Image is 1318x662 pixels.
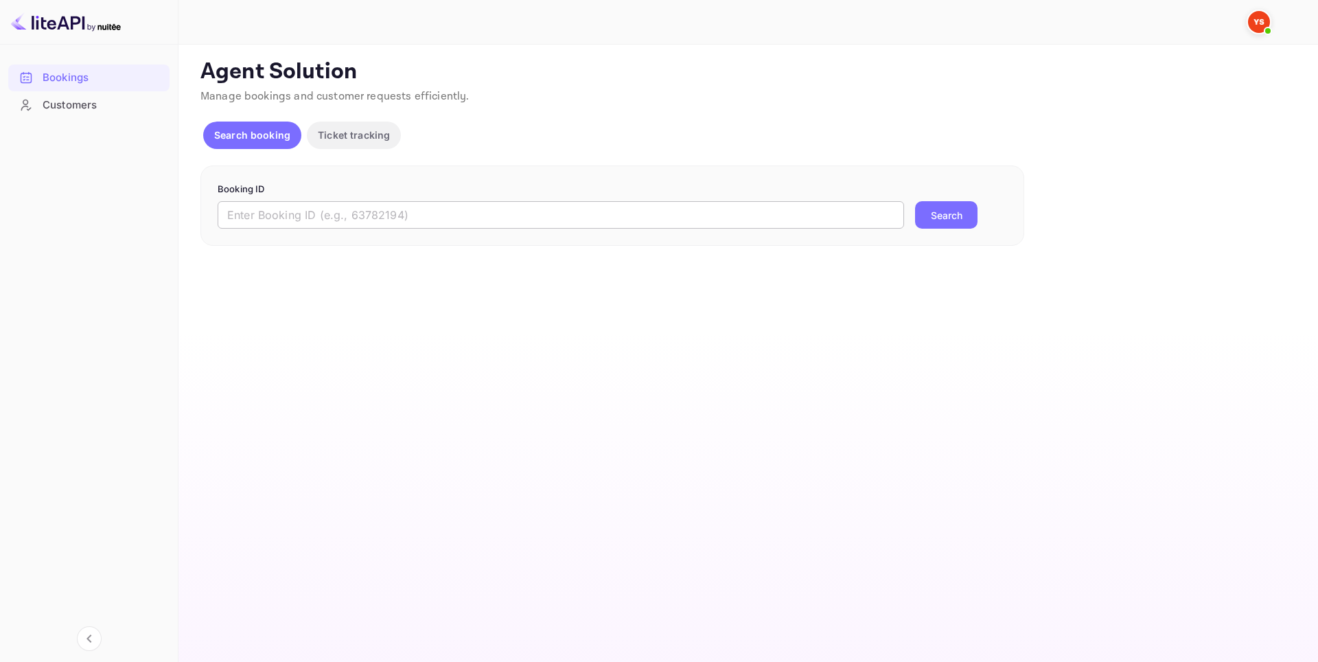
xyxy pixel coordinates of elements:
[214,128,290,142] p: Search booking
[8,92,170,119] div: Customers
[200,89,470,104] span: Manage bookings and customer requests efficiently.
[8,65,170,91] div: Bookings
[8,65,170,90] a: Bookings
[218,201,904,229] input: Enter Booking ID (e.g., 63782194)
[200,58,1293,86] p: Agent Solution
[1248,11,1270,33] img: Yandex Support
[43,70,163,86] div: Bookings
[915,201,978,229] button: Search
[43,98,163,113] div: Customers
[77,626,102,651] button: Collapse navigation
[11,11,121,33] img: LiteAPI logo
[8,92,170,117] a: Customers
[218,183,1007,196] p: Booking ID
[318,128,390,142] p: Ticket tracking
